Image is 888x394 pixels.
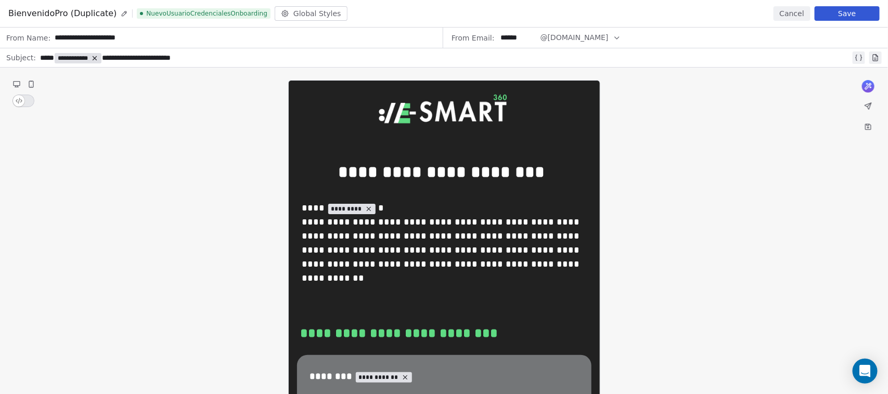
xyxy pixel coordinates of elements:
[6,52,36,66] span: Subject:
[8,7,117,20] span: BienvenidoPro (Duplicate)
[540,32,609,43] span: @[DOMAIN_NAME]
[815,6,880,21] button: Save
[6,33,50,43] span: From Name:
[452,33,495,43] span: From Email:
[774,6,810,21] button: Cancel
[275,6,348,21] button: Global Styles
[853,359,878,384] div: Open Intercom Messenger
[137,8,271,19] span: NuevoUsuarioCredencialesOnboarding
